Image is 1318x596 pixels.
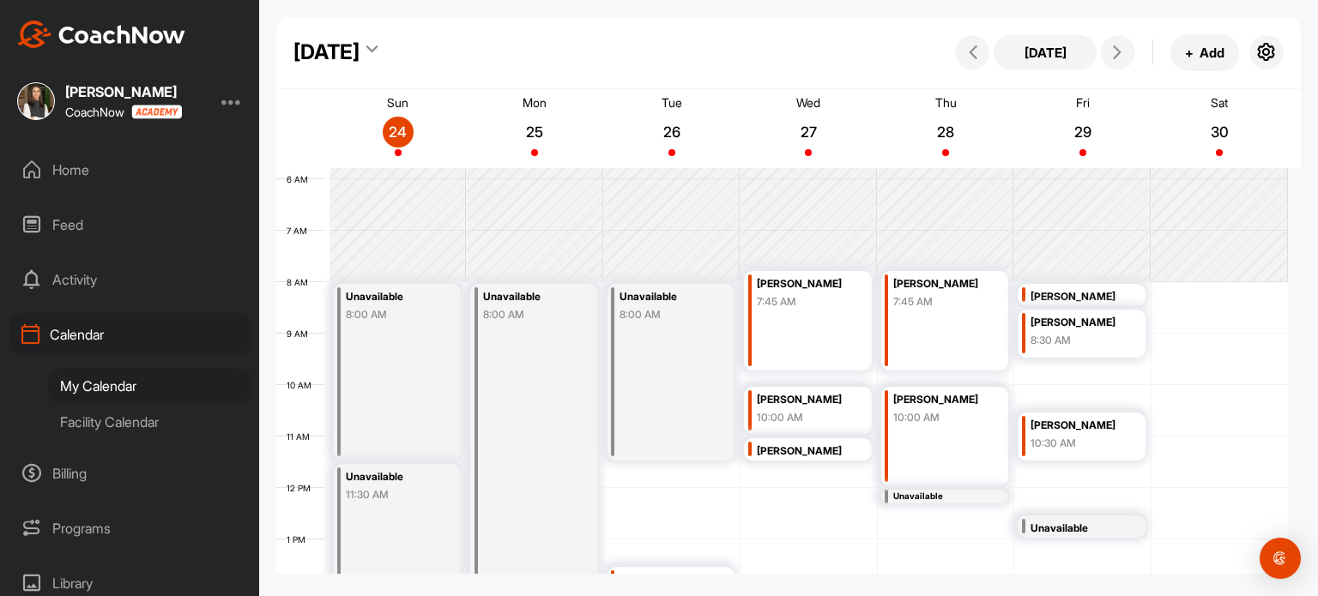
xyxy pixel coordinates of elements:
[1170,34,1239,71] button: +Add
[1185,44,1194,62] span: +
[1067,123,1098,141] p: 29
[65,85,182,99] div: [PERSON_NAME]
[293,37,360,68] div: [DATE]
[17,21,185,48] img: CoachNow
[757,442,853,461] div: [PERSON_NAME]
[346,287,442,307] div: Unavailable
[467,89,604,168] a: August 25, 2025
[276,483,328,493] div: 12 PM
[329,89,467,168] a: August 24, 2025
[519,123,550,141] p: 25
[1031,436,1127,451] div: 10:30 AM
[276,431,327,442] div: 11 AM
[48,368,251,404] div: My Calendar
[1204,123,1235,141] p: 30
[9,313,251,356] div: Calendar
[1031,313,1127,333] div: [PERSON_NAME]
[935,95,957,110] p: Thu
[276,534,323,545] div: 1 PM
[893,274,989,294] div: [PERSON_NAME]
[276,174,325,184] div: 6 AM
[603,89,741,168] a: August 26, 2025
[741,89,878,168] a: August 27, 2025
[893,294,989,310] div: 7:45 AM
[757,274,853,294] div: [PERSON_NAME]
[893,390,989,410] div: [PERSON_NAME]
[893,410,989,425] div: 10:00 AM
[1031,416,1127,436] div: [PERSON_NAME]
[483,307,579,322] div: 8:00 AM
[757,294,853,310] div: 7:45 AM
[131,105,182,119] img: CoachNow acadmey
[1014,89,1152,168] a: August 29, 2025
[17,82,55,120] img: square_318c742b3522fe015918cc0bd9a1d0e8.jpg
[620,307,716,322] div: 8:00 AM
[346,467,442,487] div: Unavailable
[893,503,989,518] div: 12:00 PM
[620,287,716,307] div: Unavailable
[523,95,547,110] p: Mon
[793,123,824,141] p: 27
[9,258,251,301] div: Activity
[276,226,324,236] div: 7 AM
[1211,95,1228,110] p: Sat
[276,277,325,287] div: 8 AM
[346,307,442,322] div: 8:00 AM
[65,105,182,119] div: CoachNow
[276,328,325,339] div: 9 AM
[796,95,820,110] p: Wed
[383,123,414,141] p: 24
[483,287,579,307] div: Unavailable
[620,570,716,590] div: [PERSON_NAME]
[9,452,251,495] div: Billing
[1031,333,1127,348] div: 8:30 AM
[9,203,251,246] div: Feed
[1076,95,1090,110] p: Fri
[1031,287,1127,307] div: [PERSON_NAME]
[662,95,682,110] p: Tue
[1151,89,1288,168] a: August 30, 2025
[276,380,329,390] div: 10 AM
[1260,538,1301,579] div: Open Intercom Messenger
[387,95,408,110] p: Sun
[757,390,853,410] div: [PERSON_NAME]
[1031,519,1127,539] div: Unavailable
[877,89,1014,168] a: August 28, 2025
[656,123,687,141] p: 26
[930,123,961,141] p: 28
[893,490,989,503] div: Unavailable
[48,404,251,440] div: Facility Calendar
[757,410,853,425] div: 10:00 AM
[9,148,251,191] div: Home
[994,35,1097,69] button: [DATE]
[346,487,442,503] div: 11:30 AM
[9,507,251,550] div: Programs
